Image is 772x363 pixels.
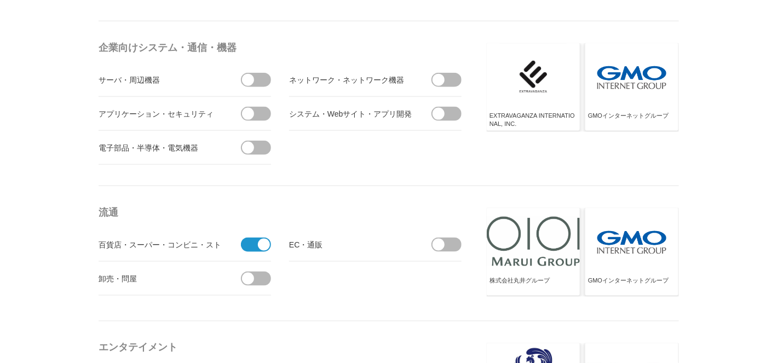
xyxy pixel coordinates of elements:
[99,272,222,285] div: 卸売・問屋
[99,238,222,251] div: 百貨店・スーパー・コンビニ・ストア
[99,141,222,154] div: 電子部品・半導体・電気機器
[99,338,465,358] h4: エンタテイメント
[588,112,676,129] div: GMOインターネットグループ
[99,73,222,87] div: サーバ・周辺機器
[489,276,577,294] div: 株式会社丸井グループ
[588,276,676,294] div: GMOインターネットグループ
[99,107,222,120] div: アプリケーション・セキュリティ
[289,107,412,120] div: システム・Webサイト・アプリ開発
[99,203,465,222] h4: 流通
[99,38,465,57] h4: 企業向けシステム・通信・機器
[489,112,577,129] div: EXTRAVAGANZA INTERNATIONAL, INC.
[289,238,412,251] div: EC・通販
[289,73,412,87] div: ネットワーク・ネットワーク機器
